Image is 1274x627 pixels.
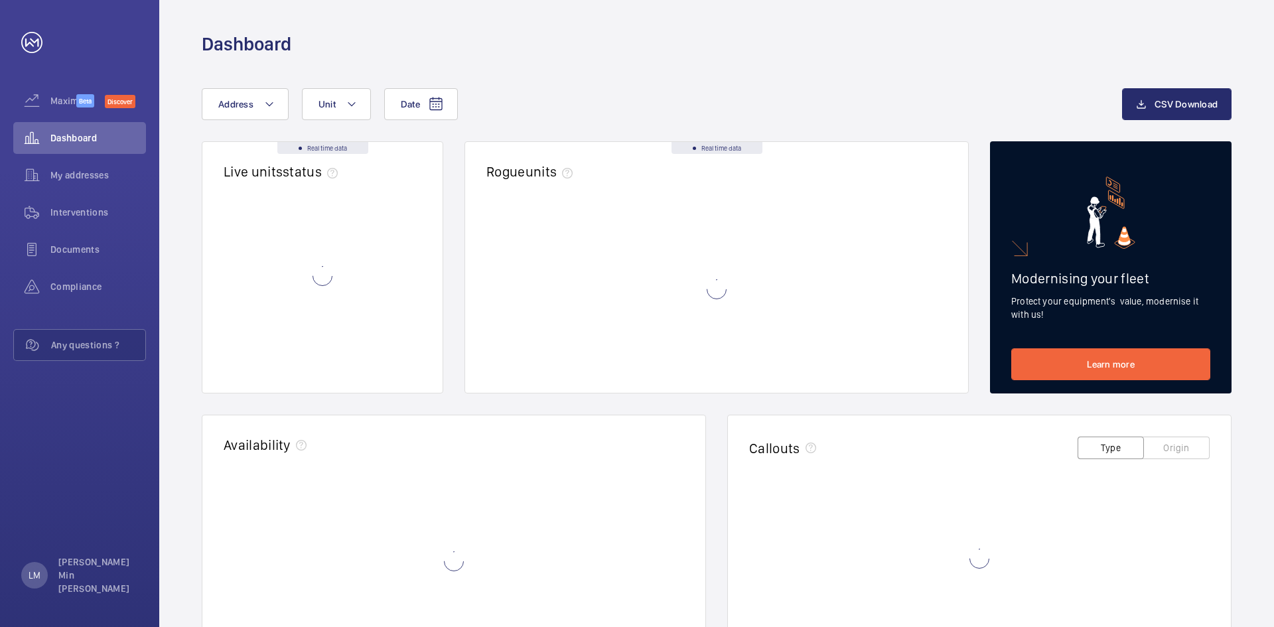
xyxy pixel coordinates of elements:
[224,437,291,453] h2: Availability
[76,94,94,107] span: Beta
[749,440,800,456] h2: Callouts
[1011,348,1210,380] a: Learn more
[29,569,40,582] p: LM
[384,88,458,120] button: Date
[50,169,146,182] span: My addresses
[1122,88,1232,120] button: CSV Download
[1155,99,1218,109] span: CSV Download
[302,88,371,120] button: Unit
[486,163,578,180] h2: Rogue
[50,94,76,107] span: Maximize
[672,142,762,154] div: Real time data
[277,142,368,154] div: Real time data
[105,95,135,108] span: Discover
[283,163,343,180] span: status
[224,163,343,180] h2: Live units
[51,338,145,352] span: Any questions ?
[526,163,579,180] span: units
[1078,437,1144,459] button: Type
[318,99,336,109] span: Unit
[218,99,253,109] span: Address
[202,88,289,120] button: Address
[202,32,291,56] h1: Dashboard
[1011,270,1210,287] h2: Modernising your fleet
[1143,437,1210,459] button: Origin
[50,280,146,293] span: Compliance
[1011,295,1210,321] p: Protect your equipment's value, modernise it with us!
[50,243,146,256] span: Documents
[401,99,420,109] span: Date
[50,131,146,145] span: Dashboard
[50,206,146,219] span: Interventions
[58,555,138,595] p: [PERSON_NAME] Min [PERSON_NAME]
[1087,176,1135,249] img: marketing-card.svg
